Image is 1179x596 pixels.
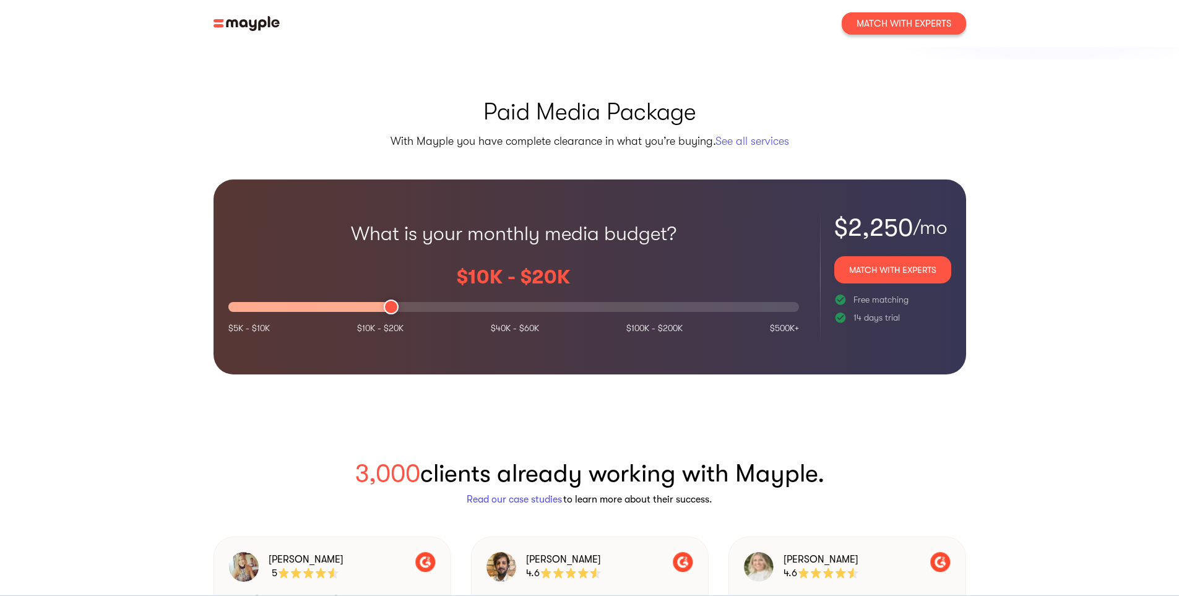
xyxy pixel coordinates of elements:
h3: clients already working with Mayple. [355,461,824,486]
p: With Mayple you have complete clearance in what you’re buying. [214,133,966,150]
span: 3,000 [355,459,420,488]
p: [PERSON_NAME] [269,552,343,567]
p: $10K - $20K [357,322,404,335]
p: $100K - $200K [626,322,683,335]
div: Match With Experts [857,17,951,30]
h1: Paid Media Package [214,97,966,127]
p: $10K - $20K [228,262,799,292]
p: 5 [272,567,277,579]
p: 4.6 [784,567,797,579]
p: $40K - $60K [491,322,539,335]
p: 4.6 [526,567,540,579]
img: Jordan R [744,552,774,582]
img: Mayple - Expert Image [486,552,516,582]
a: Read our case studies [467,492,562,507]
div: /mo [913,222,948,234]
p: to learn more about their success. [563,492,712,507]
div: 14 days trial [853,311,900,324]
p: $5K - $10K [228,322,270,335]
p: $500K+ [770,322,799,335]
p: [PERSON_NAME] [526,552,602,567]
h3: What is your monthly media budget? [228,222,799,246]
p: [PERSON_NAME] [784,552,860,567]
div: Match With Experts [849,264,936,276]
div: Free matching [853,293,909,306]
a: See all services [715,135,789,147]
p: $2,250 [834,209,913,246]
